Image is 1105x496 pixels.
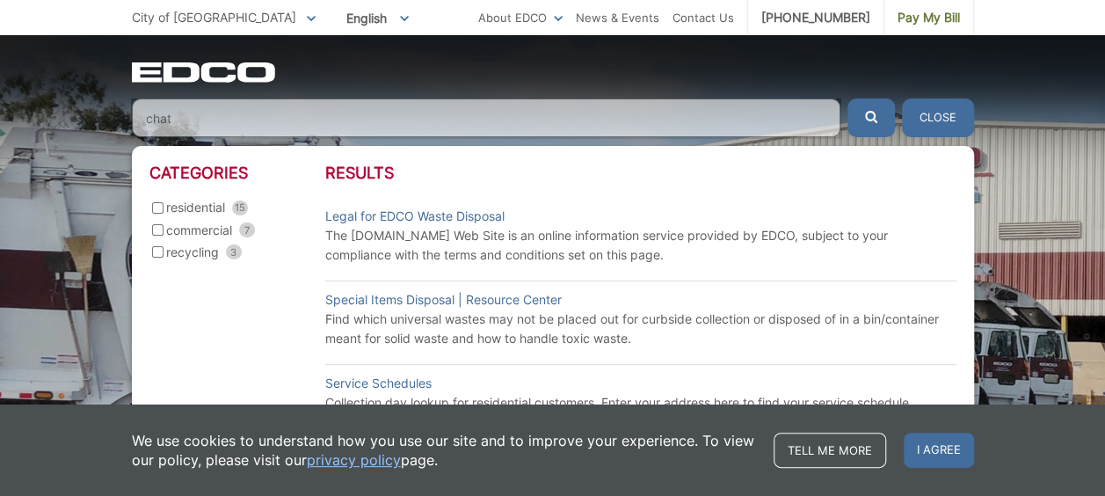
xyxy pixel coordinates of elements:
[325,374,432,393] a: Service Schedules
[904,433,974,468] span: I agree
[166,198,225,217] span: residential
[132,431,756,470] p: We use cookies to understand how you use our site and to improve your experience. To view our pol...
[232,201,248,215] span: 15
[325,393,956,412] p: Collection day lookup for residential customers. Enter your address here to find your service sch...
[226,244,242,259] span: 3
[152,224,164,236] input: commercial 7
[847,98,895,137] button: Submit the search query.
[325,164,956,183] h3: Results
[132,10,296,25] span: City of [GEOGRAPHIC_DATA]
[576,8,659,27] a: News & Events
[152,246,164,258] input: recycling 3
[325,310,956,348] p: Find which universal wastes may not be placed out for curbside collection or disposed of in a bin...
[239,222,255,237] span: 7
[898,8,960,27] span: Pay My Bill
[325,290,562,310] a: Special Items Disposal | Resource Center
[672,8,734,27] a: Contact Us
[152,202,164,214] input: residential 15
[333,4,422,33] span: English
[132,98,840,137] input: Search
[307,450,401,470] a: privacy policy
[149,164,325,183] h3: Categories
[774,433,886,468] a: Tell me more
[478,8,563,27] a: About EDCO
[902,98,974,137] button: Close
[325,226,956,265] p: The [DOMAIN_NAME] Web Site is an online information service provided by EDCO, subject to your com...
[166,221,232,240] span: commercial
[325,207,505,226] a: Legal for EDCO Waste Disposal
[166,243,219,262] span: recycling
[132,62,278,83] a: EDCD logo. Return to the homepage.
